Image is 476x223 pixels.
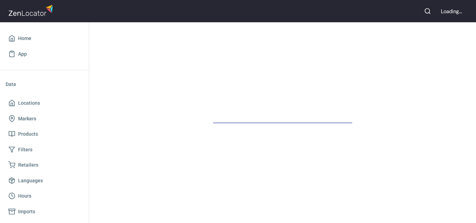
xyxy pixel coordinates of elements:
a: App [6,46,83,62]
a: Languages [6,173,83,189]
span: Markers [18,114,36,123]
a: Hours [6,188,83,204]
a: Imports [6,204,83,220]
span: Locations [18,99,40,107]
span: Filters [18,145,32,154]
li: Data [6,76,83,93]
img: zenlocator [8,3,55,18]
span: Products [18,130,38,138]
span: Home [18,34,31,43]
a: Retailers [6,157,83,173]
button: Search [420,3,435,19]
span: Retailers [18,161,38,169]
span: App [18,50,27,58]
span: Hours [18,192,31,200]
a: Home [6,31,83,46]
div: Loading... [441,8,462,15]
a: Locations [6,95,83,111]
a: Markers [6,111,83,127]
a: Products [6,126,83,142]
span: Languages [18,176,43,185]
a: Filters [6,142,83,158]
span: Imports [18,207,35,216]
